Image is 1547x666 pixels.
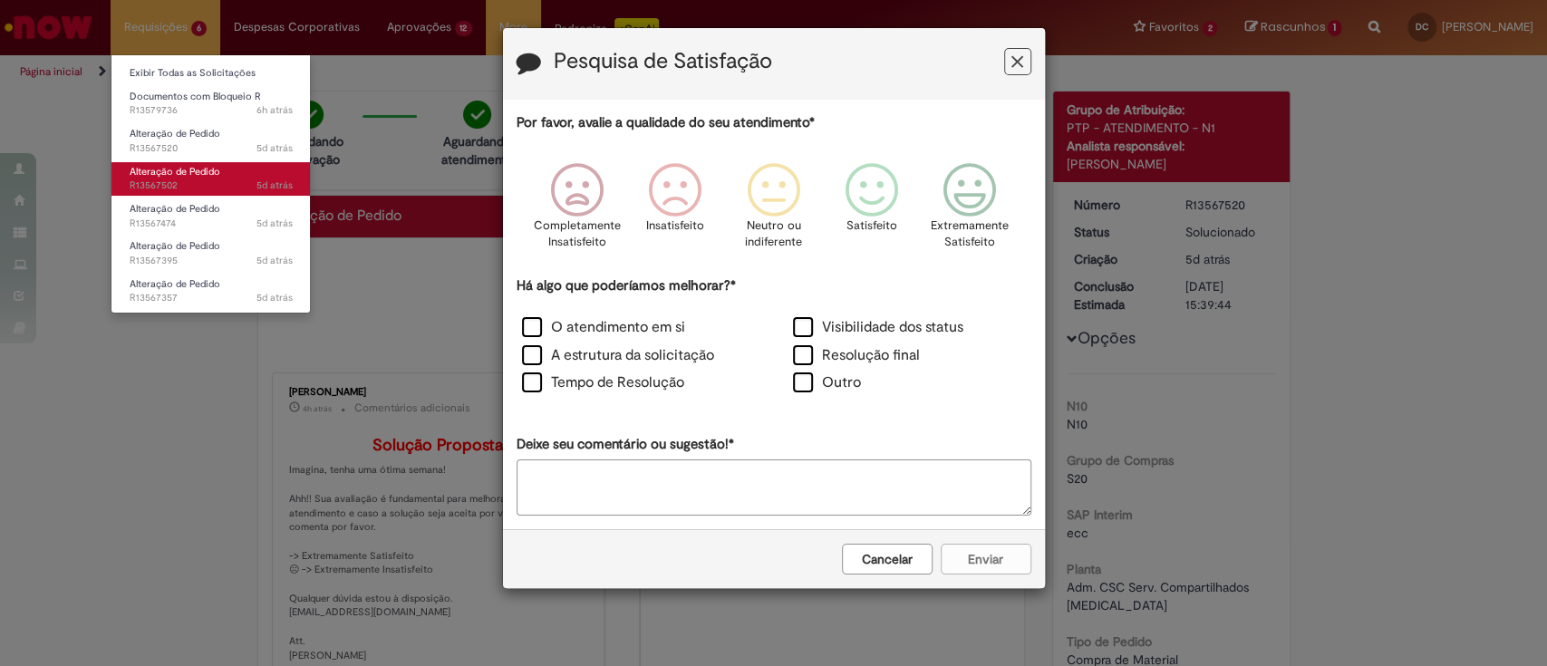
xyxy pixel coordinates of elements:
time: 30/09/2025 08:34:36 [256,103,293,117]
time: 25/09/2025 15:28:56 [256,291,293,304]
label: O atendimento em si [522,317,685,338]
a: Aberto R13567474 : Alteração de Pedido [111,199,311,233]
a: Aberto R13567520 : Alteração de Pedido [111,124,311,158]
span: 5d atrás [256,217,293,230]
ul: Requisições [111,54,311,314]
time: 25/09/2025 15:45:10 [256,217,293,230]
time: 25/09/2025 15:48:46 [256,179,293,192]
div: Neutro ou indiferente [727,150,819,274]
label: Deixe seu comentário ou sugestão!* [517,435,734,454]
span: Alteração de Pedido [130,239,220,253]
a: Aberto R13567357 : Alteração de Pedido [111,275,311,308]
span: R13567474 [130,217,293,231]
span: Alteração de Pedido [130,165,220,179]
a: Exibir Todas as Solicitações [111,63,311,83]
span: R13567502 [130,179,293,193]
div: Extremamente Satisfeito [923,150,1016,274]
label: Tempo de Resolução [522,372,684,393]
p: Completamente Insatisfeito [534,217,621,251]
p: Insatisfeito [646,217,704,235]
label: A estrutura da solicitação [522,345,714,366]
div: Completamente Insatisfeito [531,150,624,274]
button: Cancelar [842,544,933,574]
span: Alteração de Pedido [130,127,220,140]
div: Há algo que poderíamos melhorar?* [517,276,1031,399]
span: 5d atrás [256,179,293,192]
label: Outro [793,372,861,393]
p: Satisfeito [846,217,897,235]
span: R13567520 [130,141,293,156]
label: Pesquisa de Satisfação [554,50,772,73]
p: Extremamente Satisfeito [931,217,1009,251]
a: Aberto R13579736 : Documentos com Bloqueio R [111,87,311,121]
p: Neutro ou indiferente [740,217,806,251]
label: Resolução final [793,345,920,366]
span: R13567357 [130,291,293,305]
span: 6h atrás [256,103,293,117]
span: R13579736 [130,103,293,118]
span: 5d atrás [256,291,293,304]
span: R13567395 [130,254,293,268]
a: Aberto R13567502 : Alteração de Pedido [111,162,311,196]
div: Insatisfeito [629,150,721,274]
span: Documentos com Bloqueio R [130,90,261,103]
div: Satisfeito [826,150,918,274]
span: 5d atrás [256,141,293,155]
time: 25/09/2025 15:35:58 [256,254,293,267]
label: Por favor, avalie a qualidade do seu atendimento* [517,113,815,132]
span: 5d atrás [256,254,293,267]
span: Alteração de Pedido [130,277,220,291]
label: Visibilidade dos status [793,317,963,338]
time: 25/09/2025 15:50:35 [256,141,293,155]
span: Alteração de Pedido [130,202,220,216]
a: Aberto R13567395 : Alteração de Pedido [111,236,311,270]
